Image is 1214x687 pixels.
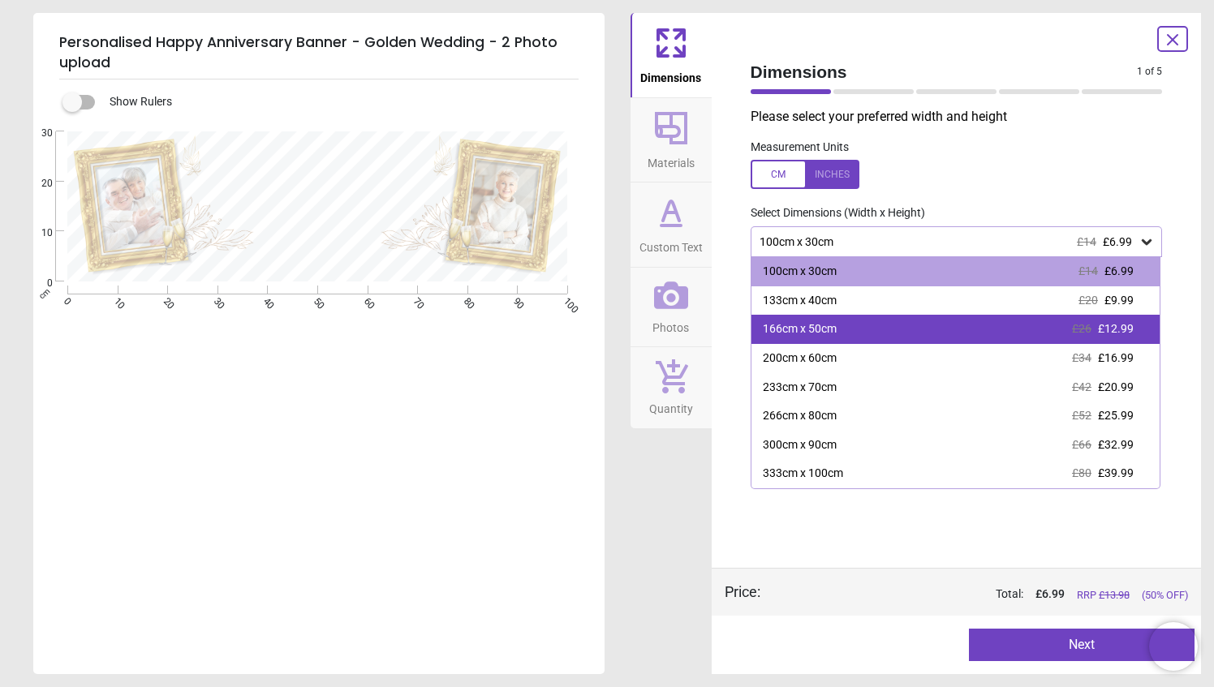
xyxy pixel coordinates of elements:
[763,264,837,280] div: 100cm x 30cm
[1072,409,1091,422] span: £52
[631,98,712,182] button: Materials
[1078,294,1098,307] span: £20
[1098,409,1134,422] span: £25.99
[640,62,701,87] span: Dimensions
[1035,586,1065,603] span: £
[763,437,837,453] div: 300cm x 90cm
[1077,235,1096,248] span: £14
[763,321,837,337] div: 166cm x 50cm
[1098,322,1134,335] span: £12.99
[1149,622,1198,671] iframe: Brevo live chat
[1072,322,1091,335] span: £26
[649,393,693,418] span: Quantity
[1078,264,1098,277] span: £14
[758,235,1139,249] div: 100cm x 30cm
[631,347,712,428] button: Quantity
[1077,588,1130,603] span: RRP
[751,140,849,156] label: Measurement Units
[648,148,695,172] span: Materials
[1098,438,1134,451] span: £32.99
[1098,466,1134,479] span: £39.99
[1099,589,1130,601] span: £ 13.98
[639,232,703,256] span: Custom Text
[1098,351,1134,364] span: £16.99
[751,108,1176,126] p: Please select your preferred width and height
[631,268,712,347] button: Photos
[1104,264,1134,277] span: £6.99
[22,226,53,240] span: 10
[59,26,579,79] h5: Personalised Happy Anniversary Banner - Golden Wedding - 2 Photo upload
[1103,235,1132,248] span: £6.99
[1072,466,1091,479] span: £80
[738,205,925,221] label: Select Dimensions (Width x Height)
[763,466,843,482] div: 333cm x 100cm
[72,92,605,112] div: Show Rulers
[631,13,712,97] button: Dimensions
[763,293,837,309] div: 133cm x 40cm
[631,182,712,267] button: Custom Text
[22,277,53,290] span: 0
[1072,438,1091,451] span: £66
[785,586,1189,603] div: Total:
[22,177,53,191] span: 20
[763,408,837,424] div: 266cm x 80cm
[1072,380,1091,393] span: £42
[22,127,53,140] span: 30
[1104,294,1134,307] span: £9.99
[1142,588,1188,603] span: (50% OFF)
[751,60,1138,84] span: Dimensions
[652,312,689,337] span: Photos
[969,629,1195,661] button: Next
[1137,65,1162,79] span: 1 of 5
[1098,380,1134,393] span: £20.99
[763,380,837,396] div: 233cm x 70cm
[1042,587,1065,600] span: 6.99
[763,350,837,367] div: 200cm x 60cm
[725,582,760,602] div: Price :
[1072,351,1091,364] span: £34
